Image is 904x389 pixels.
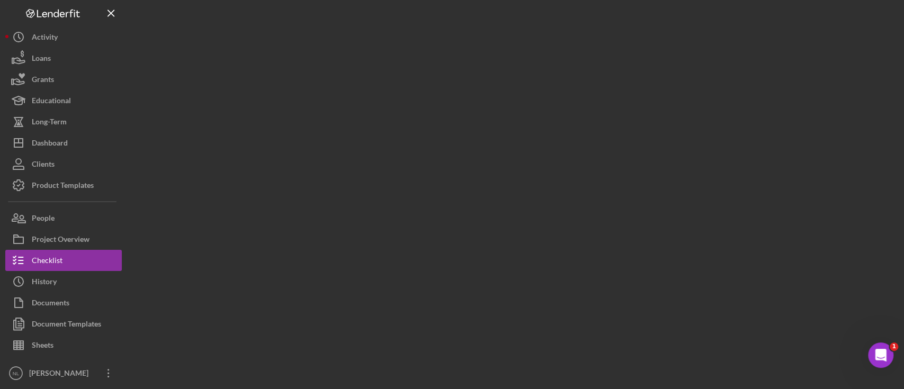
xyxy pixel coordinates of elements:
[32,153,55,177] div: Clients
[5,334,122,356] button: Sheets
[5,69,122,90] button: Grants
[32,229,89,252] div: Project Overview
[5,175,122,196] button: Product Templates
[5,90,122,111] button: Educational
[5,48,122,69] button: Loans
[5,292,122,313] button: Documents
[26,363,95,386] div: [PERSON_NAME]
[13,370,20,376] text: NL
[32,207,55,231] div: People
[32,250,62,274] div: Checklist
[32,111,67,135] div: Long-Term
[32,48,51,71] div: Loans
[5,313,122,334] button: Document Templates
[890,342,898,351] span: 1
[5,229,122,250] button: Project Overview
[32,132,68,156] div: Dashboard
[32,313,101,337] div: Document Templates
[5,26,122,48] button: Activity
[5,271,122,292] button: History
[32,26,58,50] div: Activity
[5,132,122,153] button: Dashboard
[32,90,71,114] div: Educational
[5,153,122,175] button: Clients
[5,207,122,229] button: People
[32,334,53,358] div: Sheets
[5,111,122,132] button: Long-Term
[5,250,122,271] button: Checklist
[32,271,57,295] div: History
[32,292,69,316] div: Documents
[32,69,54,93] div: Grants
[5,363,122,384] button: NL[PERSON_NAME]
[32,175,94,198] div: Product Templates
[868,342,893,368] iframe: Intercom live chat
